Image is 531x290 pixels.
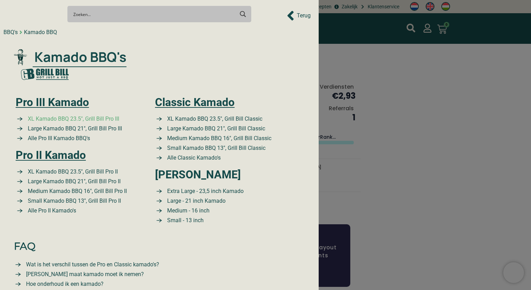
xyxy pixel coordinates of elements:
[14,280,315,288] a: Large kamado
[155,96,235,109] a: Classic Kamado
[165,187,244,195] span: Extra Large - 23,5 inch Kamado
[16,207,141,215] a: Alle Pro II Kamado's
[16,124,141,133] a: Large Kamado BBQ 21″ Grill Bill Pro III
[26,187,127,195] span: Medium Kamado BBQ 16″, Grill Bill Pro II
[73,8,234,21] input: Search input
[33,47,126,67] span: Kamado BBQ's
[155,124,280,133] a: Large Kamado BBQ 21″ Grill Bill Classic
[155,216,280,225] a: Small kamado
[155,144,280,152] a: Small Kamado BBQ 13″
[503,262,524,283] iframe: Brevo live chat
[16,197,141,205] a: Small Kamado BBQ 13″ Grill Bill Pro II
[26,207,76,215] span: Alle Pro II Kamado's
[14,260,315,269] a: Verschil Pro Classic kamado
[24,260,159,269] span: Wat is het verschil tussen de Pro en Classic kamado's?
[16,187,141,195] a: XL Kamado BBQ 23.5″ Grill Bill Pro II
[24,270,144,279] span: [PERSON_NAME] maat kamado moet ik nemen?
[19,66,71,81] img: Grill Bill gr
[165,124,265,133] span: Large Kamado BBQ 21″, Grill Bill Classic
[155,134,280,143] a: Medium Kamado BBQ 16″
[155,154,280,162] a: Small Kamado BBQ 13″
[26,134,90,143] span: Alle Pro III Kamado BBQ's
[155,115,280,123] a: XL Kamado BBQ 23.5″
[165,216,204,225] span: Small - 13 inch
[26,197,121,205] span: Small Kamado BBQ 13″, Grill Bill Pro II
[14,239,35,253] span: FAQ
[165,144,265,152] span: Small Kamado BBQ 13″, Grill Bill Classic
[16,115,141,123] a: XL Kamado BBQ 23.5″ Grill Bill Pro III
[3,28,18,37] div: BBQ's
[16,177,141,186] a: XL Kamado BBQ 23.5″ Grill Bill Pro II
[16,96,89,109] a: Pro III Kamado
[16,134,141,143] a: Alle BBQ's
[16,168,141,176] a: XL Kamado BBQ 23.5″ Grill Bill Pro II
[155,197,280,205] a: Large kamado
[165,154,221,162] span: Alle Classic Kamado's
[12,47,307,67] a: Kamado BBQ's
[155,169,280,180] h2: [PERSON_NAME]
[26,124,122,133] span: Large Kamado BBQ 21″, Grill Bill Pro III
[155,207,280,215] a: Medium kamado
[14,239,315,253] a: FAQ
[237,8,249,20] button: Search magnifier button
[165,197,226,205] span: Large - 21 inch Kamado
[165,134,271,143] span: Medium Kamado BBQ 16″, Grill Bill Classic
[26,115,119,123] span: XL Kamado BBQ 23.5″, Grill Bill Pro III
[24,280,104,288] span: Hoe onderhoud ik een kamado?
[16,148,86,162] a: Pro II Kamado
[24,28,57,37] div: Kamado BBQ
[14,270,315,279] a: Small kamado
[165,207,210,215] span: Medium - 16 inch
[155,187,280,195] a: Extra Large kamado
[26,168,118,176] span: XL Kamado BBQ 23.5″, Grill Bill Pro II
[26,177,121,186] span: Large Kamado BBQ 21″, Grill Bill Pro II
[75,8,235,20] form: Search form
[165,115,262,123] span: XL Kamado BBQ 23.5″, Grill Bill Classic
